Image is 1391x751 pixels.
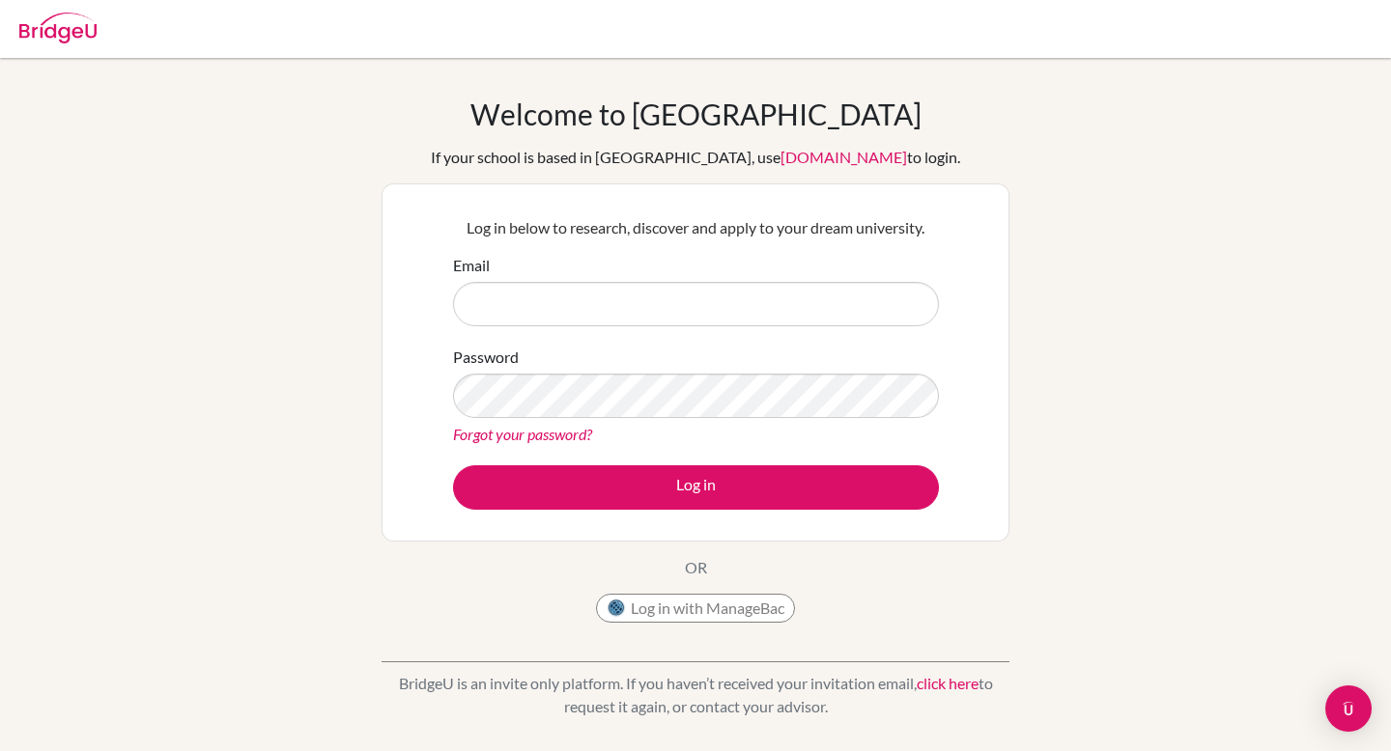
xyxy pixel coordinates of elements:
button: Log in with ManageBac [596,594,795,623]
p: OR [685,556,707,579]
div: If your school is based in [GEOGRAPHIC_DATA], use to login. [431,146,960,169]
label: Email [453,254,490,277]
img: Bridge-U [19,13,97,43]
div: Open Intercom Messenger [1325,685,1372,732]
label: Password [453,346,519,369]
h1: Welcome to [GEOGRAPHIC_DATA] [470,97,922,131]
a: [DOMAIN_NAME] [781,148,907,166]
a: Forgot your password? [453,425,592,443]
button: Log in [453,465,939,510]
p: Log in below to research, discover and apply to your dream university. [453,216,939,239]
p: BridgeU is an invite only platform. If you haven’t received your invitation email, to request it ... [382,672,1009,718]
a: click here [917,674,979,692]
